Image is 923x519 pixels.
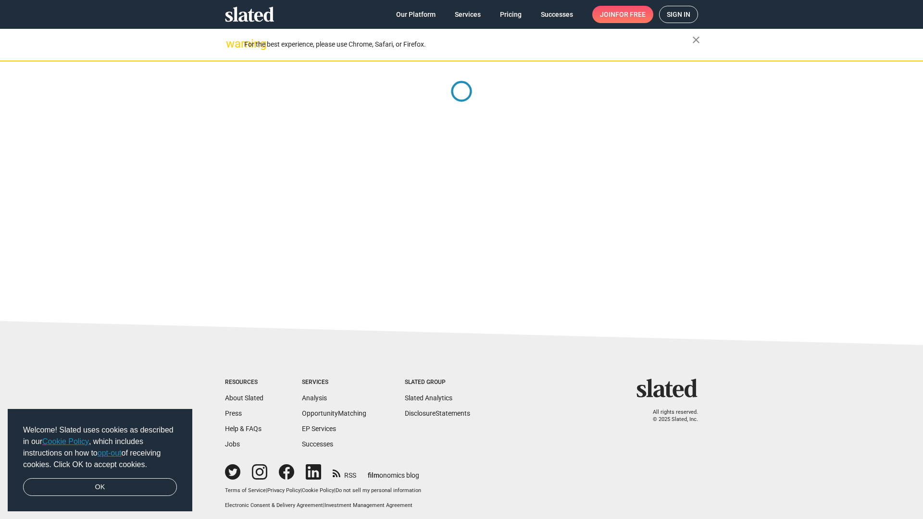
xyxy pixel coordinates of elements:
[225,394,263,402] a: About Slated
[396,6,436,23] span: Our Platform
[302,425,336,432] a: EP Services
[368,463,419,480] a: filmonomics blog
[690,34,702,46] mat-icon: close
[244,38,692,51] div: For the best experience, please use Chrome, Safari, or Firefox.
[405,409,470,417] a: DisclosureStatements
[323,502,324,508] span: |
[225,487,266,494] a: Terms of Service
[225,425,262,432] a: Help & FAQs
[302,409,366,417] a: OpportunityMatching
[592,6,653,23] a: Joinfor free
[334,487,336,494] span: |
[225,409,242,417] a: Press
[266,487,267,494] span: |
[267,487,300,494] a: Privacy Policy
[600,6,646,23] span: Join
[23,478,177,496] a: dismiss cookie message
[225,440,240,448] a: Jobs
[500,6,522,23] span: Pricing
[541,6,573,23] span: Successes
[23,424,177,470] span: Welcome! Slated uses cookies as described in our , which includes instructions on how to of recei...
[388,6,443,23] a: Our Platform
[226,38,237,49] mat-icon: warning
[336,487,421,494] button: Do not sell my personal information
[324,502,412,508] a: Investment Management Agreement
[8,409,192,512] div: cookieconsent
[405,379,470,386] div: Slated Group
[302,379,366,386] div: Services
[302,440,333,448] a: Successes
[302,394,327,402] a: Analysis
[447,6,488,23] a: Services
[643,409,698,423] p: All rights reserved. © 2025 Slated, Inc.
[225,379,263,386] div: Resources
[492,6,529,23] a: Pricing
[455,6,481,23] span: Services
[302,487,334,494] a: Cookie Policy
[659,6,698,23] a: Sign in
[405,394,452,402] a: Slated Analytics
[300,487,302,494] span: |
[42,437,89,445] a: Cookie Policy
[368,471,379,479] span: film
[615,6,646,23] span: for free
[225,502,323,508] a: Electronic Consent & Delivery Agreement
[333,465,356,480] a: RSS
[667,6,690,23] span: Sign in
[98,449,122,457] a: opt-out
[533,6,581,23] a: Successes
